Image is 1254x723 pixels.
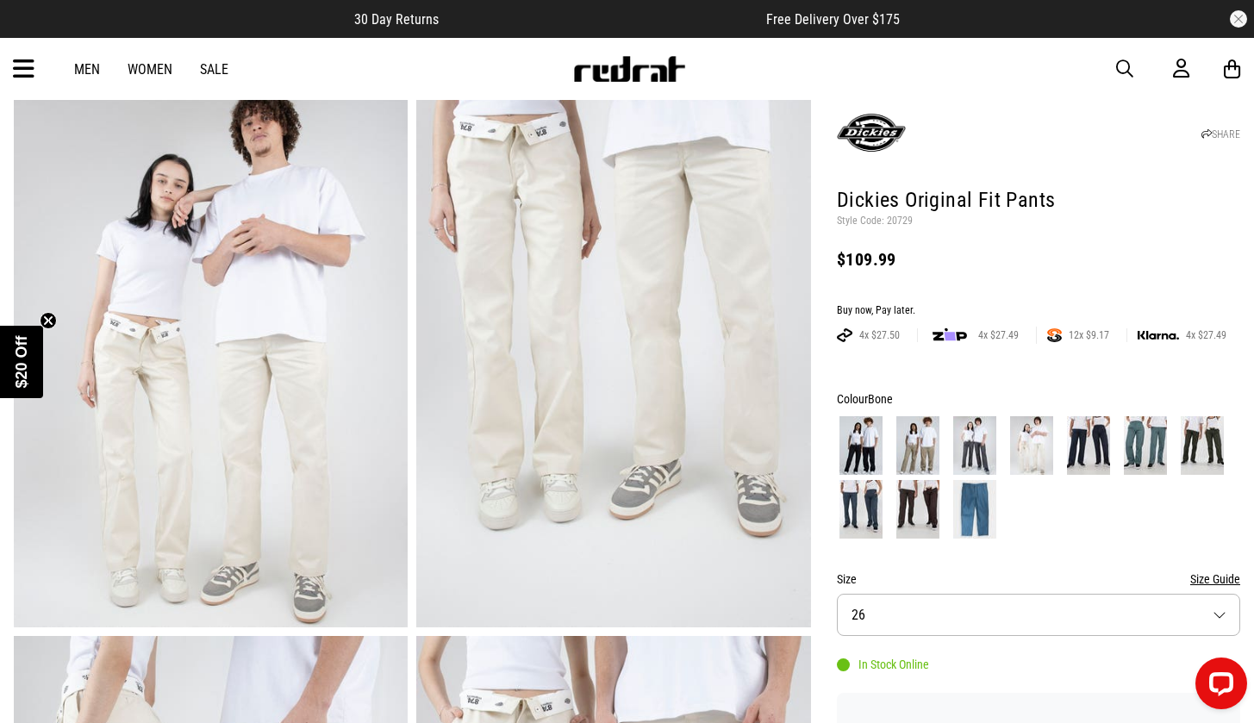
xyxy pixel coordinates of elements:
[1067,416,1110,475] img: Dark Navy
[953,480,996,539] img: Sky Blue
[837,594,1240,636] button: 26
[896,480,939,539] img: Dark Brown
[837,569,1240,589] div: Size
[572,56,686,82] img: Redrat logo
[354,11,439,28] span: 30 Day Returns
[1010,416,1053,475] img: Bone
[74,61,100,78] a: Men
[971,328,1026,342] span: 4x $27.49
[837,389,1240,409] div: Colour
[837,304,1240,318] div: Buy now, Pay later.
[837,249,1240,270] div: $109.99
[868,392,893,406] span: Bone
[1047,328,1062,342] img: SPLITPAY
[837,703,1240,720] iframe: Customer reviews powered by Trustpilot
[1138,331,1179,340] img: KLARNA
[837,98,906,167] img: Dickies
[14,84,408,627] img: Dickies Original Fit Pants in Beige
[839,416,883,475] img: Black/Black
[1201,128,1240,140] a: SHARE
[766,11,900,28] span: Free Delivery Over $175
[1181,416,1224,475] img: Olive Green
[473,10,732,28] iframe: Customer reviews powered by Trustpilot
[839,480,883,539] img: Airforce Blue
[852,607,865,623] span: 26
[13,335,30,388] span: $20 Off
[953,416,996,475] img: Charcoal
[128,61,172,78] a: Women
[837,187,1240,215] h1: Dickies Original Fit Pants
[1190,569,1240,589] button: Size Guide
[837,328,852,342] img: AFTERPAY
[1182,651,1254,723] iframe: LiveChat chat widget
[1124,416,1167,475] img: Lincoln Green
[837,658,929,671] div: In Stock Online
[1179,328,1233,342] span: 4x $27.49
[837,215,1240,228] p: Style Code: 20729
[852,328,907,342] span: 4x $27.50
[416,84,810,627] img: Dickies Original Fit Pants in Beige
[40,312,57,329] button: Close teaser
[896,416,939,475] img: Khaki
[1062,328,1116,342] span: 12x $9.17
[933,327,967,344] img: zip
[200,61,228,78] a: Sale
